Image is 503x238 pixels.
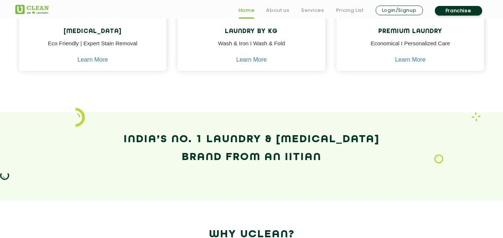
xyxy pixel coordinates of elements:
[301,6,324,15] a: Services
[76,108,85,127] img: icon_2.png
[183,39,320,56] p: Wash & Iron I Wash & Fold
[183,28,320,35] h4: Laundry by Kg
[342,39,479,56] p: Economical I Personalized Care
[336,6,364,15] a: Pricing List
[239,6,255,15] a: Home
[471,112,481,121] img: Laundry wash and iron
[342,28,479,35] h4: Premium Laundry
[434,154,443,164] img: Laundry
[376,6,423,15] a: Login/Signup
[15,131,488,166] h2: India’s No. 1 Laundry & [MEDICAL_DATA] Brand from an IITian
[25,28,161,35] h4: [MEDICAL_DATA]
[395,56,426,63] a: Learn More
[435,6,482,16] a: Franchise
[15,5,49,14] img: UClean Laundry and Dry Cleaning
[25,39,161,56] p: Eco Friendly | Expert Stain Removal
[77,56,108,63] a: Learn More
[236,56,267,63] a: Learn More
[266,6,289,15] a: About us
